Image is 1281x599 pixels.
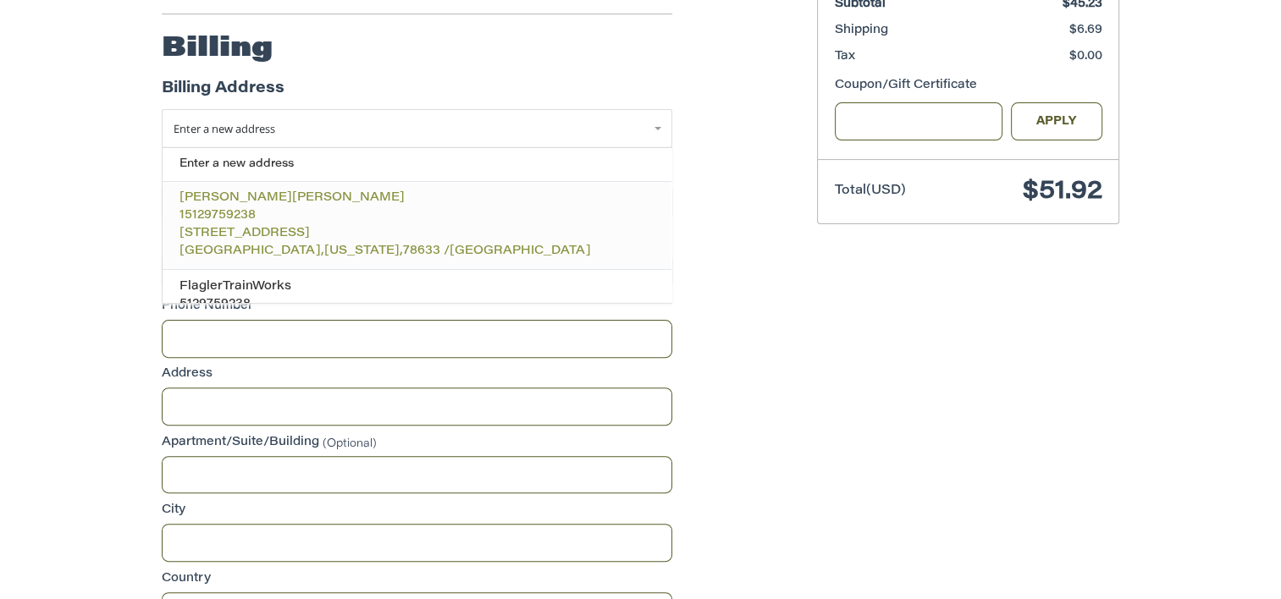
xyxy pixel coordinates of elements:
[162,298,672,316] label: Phone Number
[324,245,403,257] span: [US_STATE],
[223,280,291,292] span: TrainWorks
[179,245,324,257] span: [GEOGRAPHIC_DATA],
[403,245,450,257] span: 78633 /
[323,437,377,448] small: (Optional)
[450,245,591,257] span: [GEOGRAPHIC_DATA]
[162,570,672,588] label: Country
[835,77,1102,95] div: Coupon/Gift Certificate
[179,298,251,310] span: 5129759238
[835,25,888,36] span: Shipping
[171,147,664,180] a: Enter a new address
[179,228,310,239] span: [STREET_ADDRESS]
[162,109,672,148] a: Enter or select a different address
[1023,179,1102,205] span: $51.92
[162,32,273,66] h2: Billing
[1011,102,1102,140] button: Apply
[292,192,405,204] span: [PERSON_NAME]
[162,365,672,383] label: Address
[162,502,672,519] label: City
[1069,51,1102,63] span: $0.00
[179,192,292,204] span: [PERSON_NAME]
[835,51,855,63] span: Tax
[171,270,664,358] a: FlaglerTrainWorks512975923844212 Business 290[PERSON_NAME], Tx. ,[US_STATE],77484 /[GEOGRAPHIC_DATA]
[179,280,223,292] span: Flagler
[835,102,1003,140] input: Gift Certificate or Coupon Code
[162,78,284,109] legend: Billing Address
[162,434,672,452] label: Apartment/Suite/Building
[1069,25,1102,36] span: $6.69
[171,181,664,269] a: [PERSON_NAME][PERSON_NAME]15129759238[STREET_ADDRESS][GEOGRAPHIC_DATA],[US_STATE],78633 /[GEOGRAP...
[174,121,275,136] span: Enter a new address
[835,184,906,197] span: Total (USD)
[179,210,256,222] span: 15129759238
